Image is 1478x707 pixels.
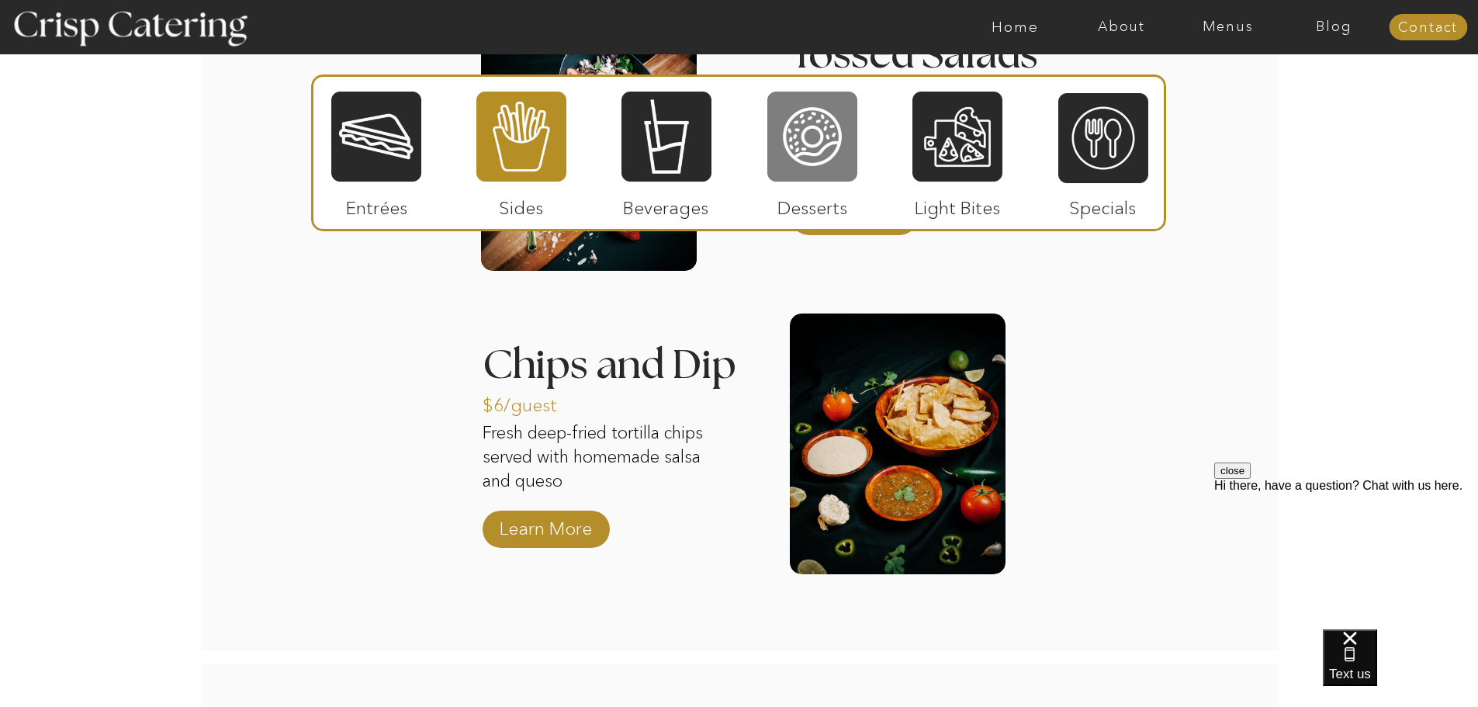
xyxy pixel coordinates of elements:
a: Home [962,19,1068,35]
p: Fresh deep-fried tortilla chips served with homemade salsa and queso [483,421,710,496]
iframe: podium webchat widget prompt [1214,463,1478,649]
p: Entrées [325,182,428,227]
p: Light Bites [906,182,1009,227]
a: Blog [1281,19,1387,35]
a: About [1068,19,1175,35]
p: Desserts [761,182,864,227]
iframe: podium webchat widget bubble [1323,629,1478,707]
p: Sides [469,182,573,227]
p: $6/guest [483,379,586,424]
p: Beverages [614,182,718,227]
a: Learn More [802,190,905,235]
h3: Chips and Dip [483,345,750,365]
h3: Tossed Salads [791,35,1056,73]
a: Menus [1175,19,1281,35]
a: Learn More [494,502,597,547]
p: $5/guest [792,66,895,111]
a: Contact [1389,20,1467,36]
p: Specials [1051,182,1154,227]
